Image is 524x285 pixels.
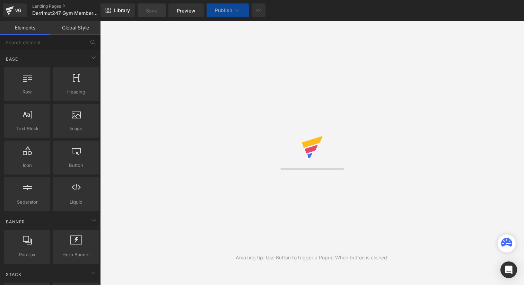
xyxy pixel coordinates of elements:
span: Stack [5,271,22,278]
span: Derrimut247 Gym Memberships [32,10,99,16]
span: Banner [5,219,26,225]
span: Row [6,88,48,96]
span: Heading [55,88,97,96]
a: New Library [101,3,135,17]
span: Base [5,56,19,62]
a: Preview [168,3,204,17]
a: v6 [3,3,27,17]
span: Publish [215,8,232,13]
a: Global Style [50,21,101,35]
button: More [252,3,265,17]
span: Button [55,162,97,169]
span: Library [114,7,130,14]
span: Save [146,7,157,14]
div: v6 [14,6,23,15]
span: Hero Banner [55,251,97,258]
span: Image [55,125,97,132]
div: Open Intercom Messenger [500,261,517,278]
button: Publish [207,3,249,17]
span: Text Block [6,125,48,132]
div: Amazing tip: Use Button to trigger a Popup When button is clicked. [236,254,388,261]
span: Parallax [6,251,48,258]
span: Separator [6,198,48,206]
span: Icon [6,162,48,169]
span: Preview [177,7,195,14]
a: Landing Pages [32,3,112,9]
span: Liquid [55,198,97,206]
